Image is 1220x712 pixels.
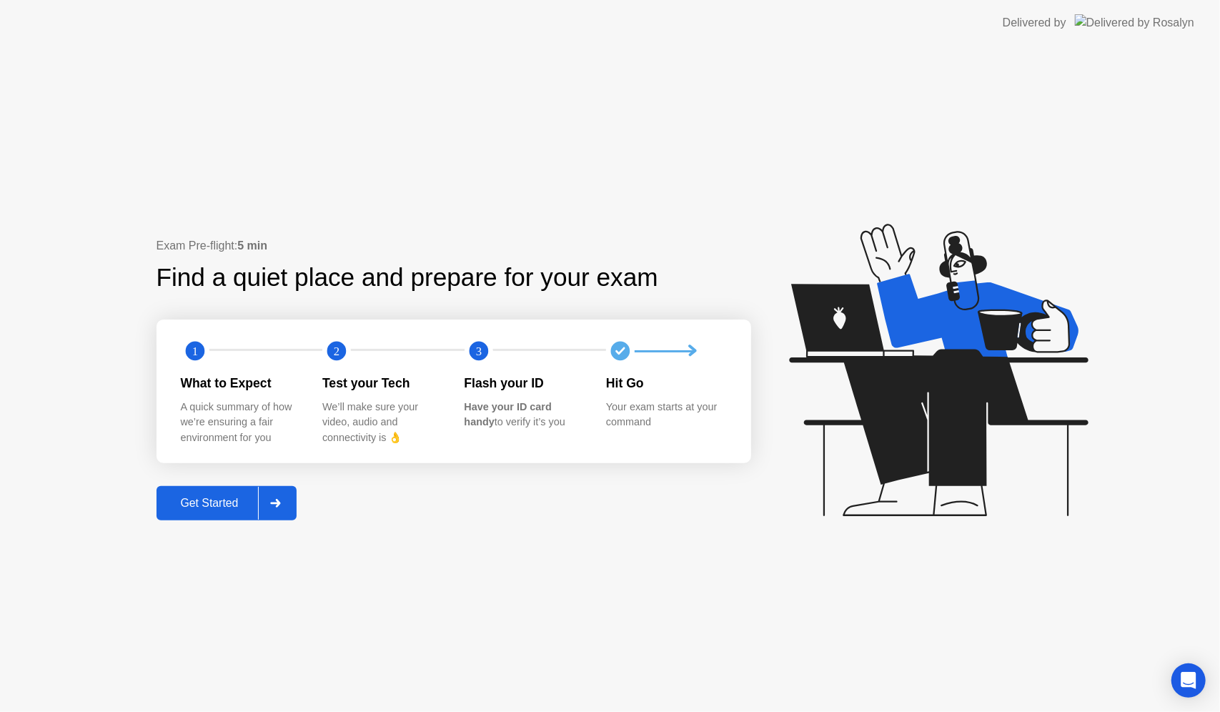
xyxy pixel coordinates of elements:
[606,400,725,430] div: Your exam starts at your command
[465,374,584,392] div: Flash your ID
[1075,14,1194,31] img: Delivered by Rosalyn
[475,345,481,358] text: 3
[181,374,300,392] div: What to Expect
[237,239,267,252] b: 5 min
[1171,663,1206,698] div: Open Intercom Messenger
[606,374,725,392] div: Hit Go
[1003,14,1066,31] div: Delivered by
[334,345,339,358] text: 2
[181,400,300,446] div: A quick summary of how we’re ensuring a fair environment for you
[157,237,751,254] div: Exam Pre-flight:
[465,400,584,430] div: to verify it’s you
[157,259,660,297] div: Find a quiet place and prepare for your exam
[322,374,442,392] div: Test your Tech
[157,486,297,520] button: Get Started
[465,401,552,428] b: Have your ID card handy
[192,345,197,358] text: 1
[322,400,442,446] div: We’ll make sure your video, audio and connectivity is 👌
[161,497,259,510] div: Get Started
